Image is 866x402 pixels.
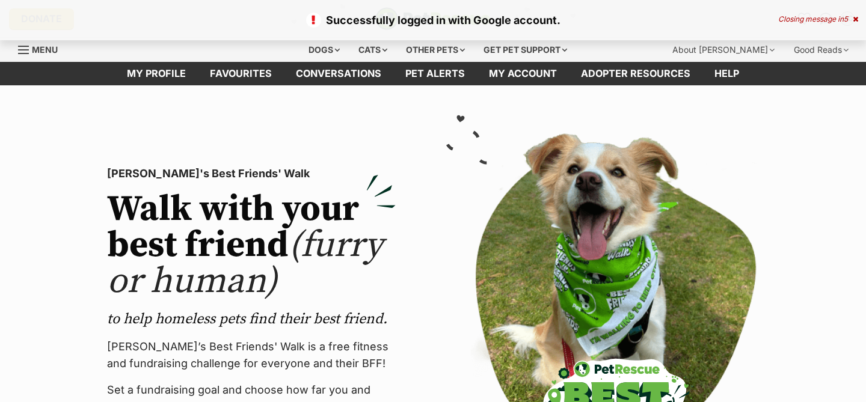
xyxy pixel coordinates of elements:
[569,62,702,85] a: Adopter resources
[107,223,383,304] span: (furry or human)
[32,44,58,55] span: Menu
[785,38,857,62] div: Good Reads
[300,38,348,62] div: Dogs
[664,38,783,62] div: About [PERSON_NAME]
[107,192,396,300] h2: Walk with your best friend
[393,62,477,85] a: Pet alerts
[350,38,396,62] div: Cats
[107,165,396,182] p: [PERSON_NAME]'s Best Friends' Walk
[475,38,576,62] div: Get pet support
[115,62,198,85] a: My profile
[702,62,751,85] a: Help
[477,62,569,85] a: My account
[284,62,393,85] a: conversations
[398,38,473,62] div: Other pets
[198,62,284,85] a: Favourites
[18,38,66,59] a: Menu
[107,338,396,372] p: [PERSON_NAME]’s Best Friends' Walk is a free fitness and fundraising challenge for everyone and t...
[107,309,396,329] p: to help homeless pets find their best friend.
